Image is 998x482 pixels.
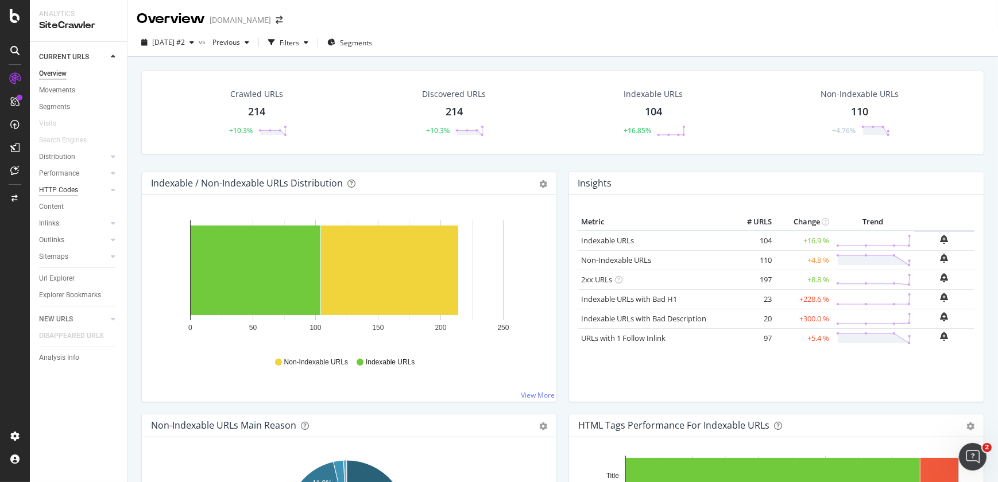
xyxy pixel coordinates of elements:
[39,201,64,213] div: Content
[39,201,119,213] a: Content
[39,184,107,196] a: HTTP Codes
[606,472,620,480] text: Title
[210,14,271,26] div: [DOMAIN_NAME]
[851,104,868,119] div: 110
[581,294,677,304] a: Indexable URLs with Bad H1
[775,250,832,270] td: +4.8 %
[578,176,612,191] h4: Insights
[284,357,348,367] span: Non-Indexable URLs
[422,88,486,100] div: Discovered URLs
[39,273,119,285] a: Url Explorer
[39,151,107,163] a: Distribution
[821,88,899,100] div: Non-Indexable URLs
[729,231,775,251] td: 104
[39,330,115,342] a: DISAPPEARED URLS
[775,289,832,309] td: +228.6 %
[199,37,208,46] span: vs
[729,250,775,270] td: 110
[230,88,283,100] div: Crawled URLs
[39,217,107,230] a: Inlinks
[151,213,543,347] div: A chart.
[39,101,119,113] a: Segments
[581,274,612,285] a: 2xx URLs
[497,324,509,332] text: 250
[276,16,283,24] div: arrow-right-arrow-left
[581,333,666,343] a: URLs with 1 Follow Inlink
[39,19,118,32] div: SiteCrawler
[775,309,832,328] td: +300.0 %
[645,104,662,119] div: 104
[39,134,98,146] a: Search Engines
[832,126,856,135] div: +4.76%
[39,289,119,301] a: Explorer Bookmarks
[729,309,775,328] td: 20
[941,293,949,302] div: bell-plus
[729,213,775,231] th: # URLS
[39,184,78,196] div: HTTP Codes
[446,104,463,119] div: 214
[366,357,415,367] span: Indexable URLs
[310,324,321,332] text: 100
[39,352,79,364] div: Analysis Info
[729,289,775,309] td: 23
[39,217,59,230] div: Inlinks
[539,422,547,430] div: gear
[39,273,75,285] div: Url Explorer
[151,419,296,431] div: Non-Indexable URLs Main Reason
[39,51,107,63] a: CURRENT URLS
[521,390,555,400] a: View More
[39,234,64,246] div: Outlinks
[152,37,185,47] span: 2025 Oct. 9th #2
[151,177,343,189] div: Indexable / Non-Indexable URLs Distribution
[39,168,79,180] div: Performance
[39,101,70,113] div: Segments
[941,332,949,341] div: bell-plus
[832,213,914,231] th: Trend
[39,352,119,364] a: Analysis Info
[941,273,949,282] div: bell-plus
[137,9,205,29] div: Overview
[775,328,832,348] td: +5.4 %
[39,118,68,130] a: Visits
[578,419,769,431] div: HTML Tags Performance for Indexable URLs
[729,328,775,348] td: 97
[966,422,974,430] div: gear
[624,88,683,100] div: Indexable URLs
[39,84,119,96] a: Movements
[539,180,547,188] div: gear
[775,270,832,289] td: +8.8 %
[340,38,372,48] span: Segments
[624,126,651,135] div: +16.85%
[775,213,832,231] th: Change
[39,84,75,96] div: Movements
[39,51,89,63] div: CURRENT URLS
[578,213,729,231] th: Metric
[39,68,67,80] div: Overview
[39,118,56,130] div: Visits
[229,126,253,135] div: +10.3%
[39,251,107,263] a: Sitemaps
[188,324,192,332] text: 0
[39,330,103,342] div: DISAPPEARED URLS
[959,443,987,471] iframe: Intercom live chat
[39,68,119,80] a: Overview
[775,231,832,251] td: +16.9 %
[581,313,706,324] a: Indexable URLs with Bad Description
[323,33,377,52] button: Segments
[208,33,254,52] button: Previous
[39,289,101,301] div: Explorer Bookmarks
[137,33,199,52] button: [DATE] #2
[39,234,107,246] a: Outlinks
[39,313,107,325] a: NEW URLS
[426,126,450,135] div: +10.3%
[39,151,75,163] div: Distribution
[208,37,240,47] span: Previous
[280,38,299,48] div: Filters
[249,324,257,332] text: 50
[372,324,384,332] text: 150
[39,313,73,325] div: NEW URLS
[39,251,68,263] div: Sitemaps
[941,312,949,321] div: bell-plus
[941,254,949,263] div: bell-plus
[581,255,651,265] a: Non-Indexable URLs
